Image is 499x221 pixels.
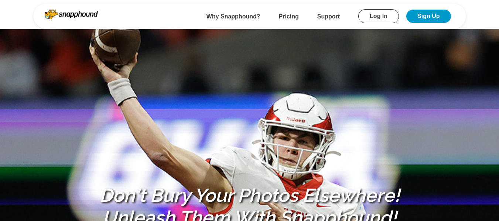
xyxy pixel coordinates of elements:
[206,13,260,20] a: Why Snapphound?
[317,13,340,20] a: Support
[406,10,451,23] a: Sign Up
[279,13,299,20] a: Pricing
[45,10,98,19] img: Snapphound Logo
[358,9,399,23] a: Log In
